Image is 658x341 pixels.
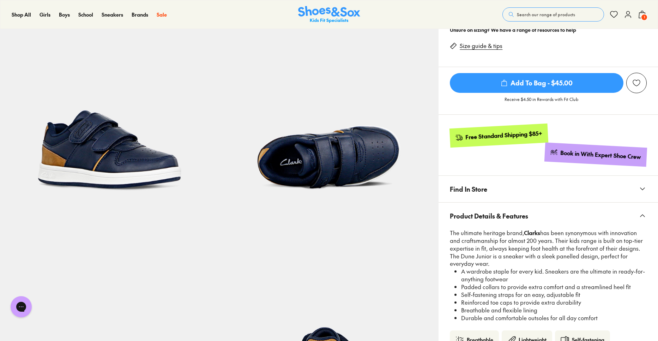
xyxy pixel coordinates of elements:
a: Shoes & Sox [298,6,360,23]
span: Product Details & Features [450,205,528,226]
a: School [78,11,93,18]
li: Breathable and flexible lining [461,306,647,314]
div: Unsure on sizing? We have a range of resources to help [450,26,647,34]
p: Receive $4.50 in Rewards with Fit Club [505,96,578,109]
button: Add to Wishlist [626,73,647,93]
li: Self-fastening straps for an easy, adjustable fit [461,291,647,299]
div: Book in With Expert Shoe Crew [560,149,641,161]
button: 1 [638,7,646,22]
a: Boys [59,11,70,18]
a: Sneakers [102,11,123,18]
button: Add To Bag - $45.00 [450,73,623,93]
strong: Clarks [524,229,540,237]
li: Reinforced toe caps to provide extra durability [461,299,647,306]
li: A wardrobe staple for every kid. Sneakers are the ultimate in ready-for-anything footwear [461,268,647,283]
div: Free Standard Shipping $85+ [465,129,543,141]
a: Shop All [12,11,31,18]
span: Search our range of products [517,11,575,18]
iframe: Gorgias live chat messenger [7,294,35,320]
a: Sale [157,11,167,18]
a: Brands [132,11,148,18]
a: Free Standard Shipping $85+ [449,124,548,148]
li: Durable and comfortable outsoles for all day comfort [461,314,647,322]
span: Find In Store [450,179,487,199]
a: Girls [40,11,50,18]
button: Search our range of products [502,7,604,22]
a: Size guide & tips [460,42,502,50]
span: 1 [641,14,648,21]
p: The ultimate heritage brand, has been synonymous with innovation and craftsmanship for almost 200... [450,229,647,268]
img: SNS_Logo_Responsive.svg [298,6,360,23]
a: Book in With Expert Shoe Crew [544,142,647,167]
button: Find In Store [439,176,658,202]
button: Product Details & Features [439,203,658,229]
li: Padded collars to provide extra comfort and a streamlined heel fit [461,283,647,291]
